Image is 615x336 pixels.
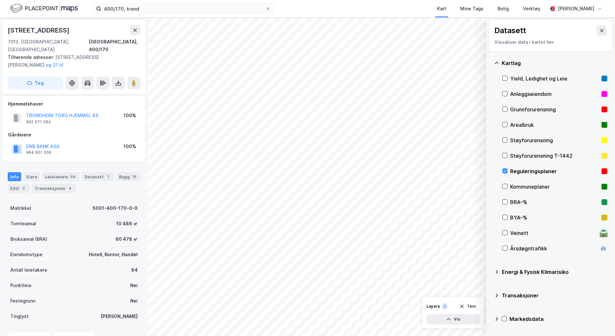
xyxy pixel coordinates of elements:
[10,204,31,212] div: Matrikkel
[460,5,483,13] div: Mine Tags
[510,90,599,98] div: Anleggseiendom
[131,173,138,180] div: 15
[427,314,480,324] button: Vis
[510,183,599,191] div: Kommuneplaner
[510,167,599,175] div: Reguleringsplaner
[502,59,607,67] div: Kartlag
[26,119,51,125] div: 992 671 084
[124,112,136,119] div: 100%
[8,77,63,89] button: Tag
[523,5,540,13] div: Verktøy
[8,100,140,108] div: Hjemmelshaver
[599,229,608,237] div: 🛣️
[101,313,138,320] div: [PERSON_NAME]
[10,220,36,228] div: Tomteareal
[20,185,27,191] div: 2
[558,5,594,13] div: [PERSON_NAME]
[510,75,599,82] div: Yield, Ledighet og Leie
[509,315,607,323] div: Markedsdata
[441,303,448,310] div: 1
[131,266,138,274] div: 64
[427,304,440,309] div: Layers
[494,25,526,36] div: Datasett
[510,106,599,113] div: Grunnforurensning
[437,5,446,13] div: Kart
[10,266,47,274] div: Antall leietakere
[8,38,89,53] div: 7013, [GEOGRAPHIC_DATA], [GEOGRAPHIC_DATA]
[89,251,138,258] div: Hotell, Kontor, Handel
[24,172,40,181] div: Eiere
[510,152,599,160] div: Støyforurensning T-1442
[101,4,265,14] input: Søk på adresse, matrikkel, gårdeiere, leietakere eller personer
[498,5,509,13] div: Bolig
[10,282,32,289] div: Punktleie
[10,251,42,258] div: Eiendomstype
[69,173,77,180] div: 64
[494,38,607,46] div: Visualiser data i kartet her.
[89,38,140,53] div: [GEOGRAPHIC_DATA], 400/170
[26,150,51,155] div: 984 851 006
[510,136,599,144] div: Støyforurensning
[8,54,55,60] span: Tilhørende adresser:
[510,245,597,252] div: Årsdøgntrafikk
[130,297,138,305] div: Nei
[105,173,111,180] div: 1
[455,301,480,312] button: Tøm
[32,184,76,193] div: Transaksjoner
[8,172,21,181] div: Info
[8,184,29,193] div: ESG
[8,131,140,139] div: Gårdeiere
[583,305,615,336] iframe: Chat Widget
[10,297,35,305] div: Festegrunn
[116,172,140,181] div: Bygg
[8,25,71,35] div: [STREET_ADDRESS]
[510,214,599,221] div: BYA–%
[42,172,79,181] div: Leietakere
[93,204,138,212] div: 5001-400-170-0-0
[510,229,597,237] div: Veinett
[10,235,47,243] div: Bruksareal (BRA)
[502,292,607,299] div: Transaksjoner
[130,282,138,289] div: Nei
[10,313,29,320] div: Tinglyst
[67,185,73,191] div: 4
[510,198,599,206] div: BRA–%
[115,235,138,243] div: 60 478 ㎡
[82,172,114,181] div: Datasett
[116,220,138,228] div: 10 486 ㎡
[10,3,78,14] img: logo.f888ab2527a4732fd821a326f86c7f29.svg
[8,53,135,69] div: [STREET_ADDRESS][PERSON_NAME]
[510,121,599,129] div: Arealbruk
[124,143,136,150] div: 100%
[502,268,607,276] div: Energi & Fysisk Klimarisiko
[583,305,615,336] div: Kontrollprogram for chat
